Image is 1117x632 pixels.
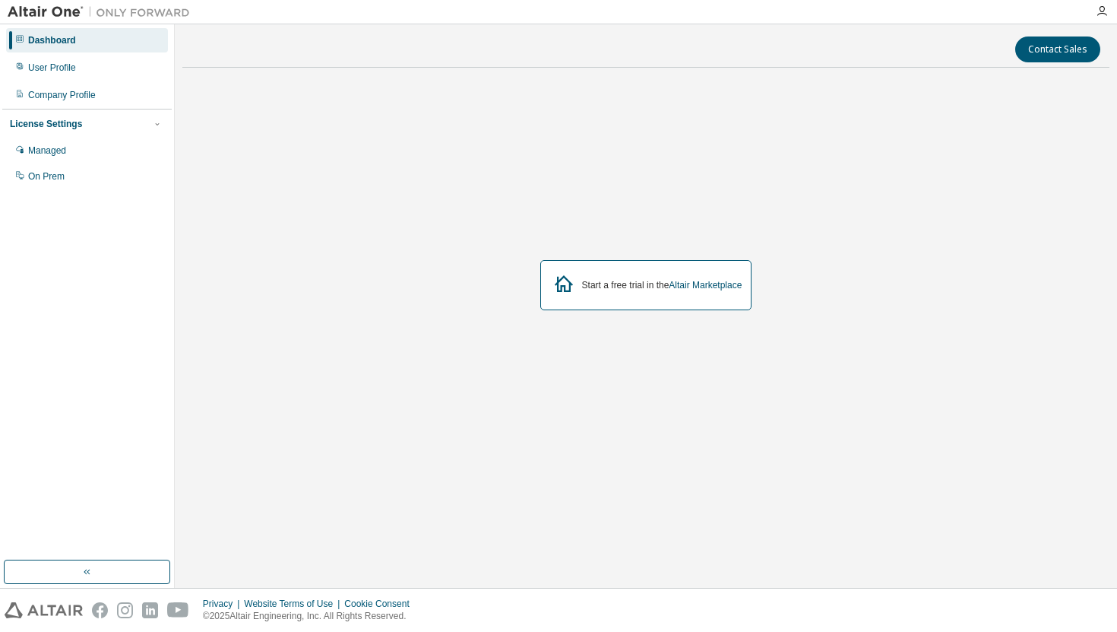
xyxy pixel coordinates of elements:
div: Start a free trial in the [582,279,742,291]
div: Website Terms of Use [244,598,344,610]
a: Altair Marketplace [669,280,742,291]
div: Privacy [203,598,244,610]
div: Dashboard [28,34,76,46]
button: Contact Sales [1015,37,1100,62]
img: Altair One [8,5,198,20]
div: Cookie Consent [344,598,418,610]
div: License Settings [10,118,82,130]
div: Managed [28,145,66,157]
div: Company Profile [28,89,96,101]
img: youtube.svg [167,602,189,618]
img: instagram.svg [117,602,133,618]
div: User Profile [28,62,76,74]
img: altair_logo.svg [5,602,83,618]
img: facebook.svg [92,602,108,618]
div: On Prem [28,170,65,183]
p: © 2025 Altair Engineering, Inc. All Rights Reserved. [203,610,419,623]
img: linkedin.svg [142,602,158,618]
